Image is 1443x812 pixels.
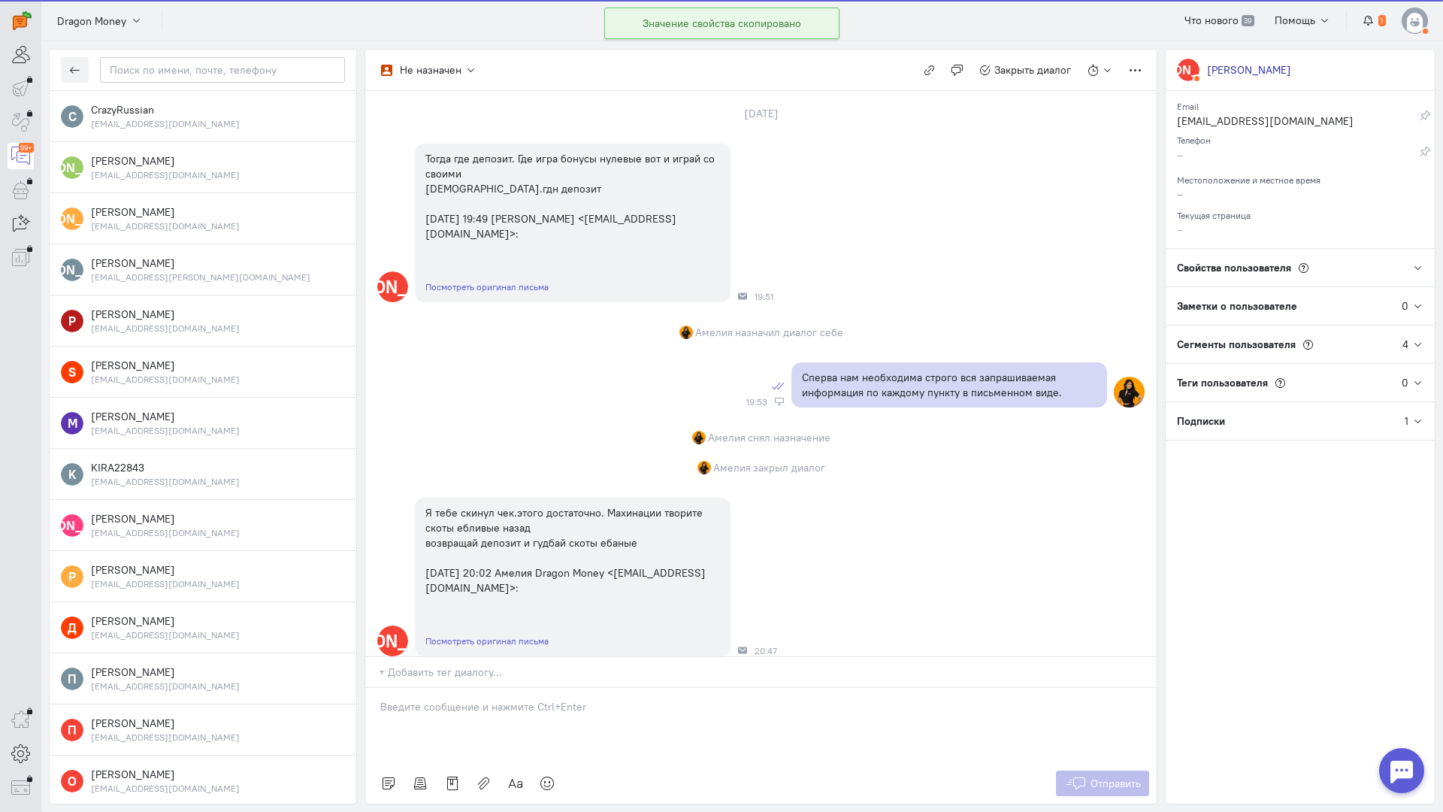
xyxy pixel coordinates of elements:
span: снял назначение [748,430,830,445]
span: 20:47 [755,646,777,656]
button: Помощь [1266,8,1339,33]
text: [PERSON_NAME] [325,276,461,298]
text: Д [68,620,77,635]
small: a.reim94@mail.ru [91,322,240,335]
button: Dragon Money [49,7,150,34]
small: gapochka76@mail.ru [91,731,240,744]
span: Сегменты пользователя [1177,338,1296,351]
small: kiselnikovmaksim69@gmail.com [91,424,240,437]
text: М [68,415,77,431]
div: 0 [1402,298,1408,314]
div: Почта [738,292,747,301]
div: Я тебе скинул чек.этого достаточно. Махинации творите скоты ебливые назад возвращай депозит и гуд... [425,505,720,595]
span: Андрей Озерцов [91,256,175,270]
span: Оля Палицина [91,768,175,781]
text: [PERSON_NAME] [23,517,122,533]
span: Амелия [708,430,746,445]
small: pleez0147@mail.ru [91,577,240,590]
span: – [1177,187,1183,201]
small: minenkovegor@mail.ru [91,168,240,181]
span: Кирилл В [91,512,175,526]
button: Отправить [1056,771,1150,796]
div: 99+ [19,143,34,153]
small: zorinsergeu128@gmail.com [91,373,240,386]
span: 19:53 [746,397,767,408]
div: Заметки о пользователе [1166,287,1402,325]
text: [PERSON_NAME] [1139,62,1238,77]
span: радмир хафизов [91,563,175,577]
text: Р [68,568,76,584]
span: Амелия [695,325,733,340]
span: Помощь [1275,14,1315,27]
text: S [68,364,76,380]
span: назначил диалог себе [735,325,843,340]
span: Dragon Money [57,14,126,29]
div: Текущая страница [1177,205,1423,222]
div: Не назначен [400,62,461,77]
small: danagaripov32@gmail.com [91,629,240,641]
small: palicinaolga2007@gmail.com [91,782,240,795]
span: KIRA22843 [91,461,144,474]
span: CrazyRussian [91,103,154,117]
small: alehasubbotin777@gmail.com [91,220,240,232]
img: carrot-quest.svg [13,11,32,30]
text: K [68,466,77,482]
span: Алексей Субботин [91,205,175,219]
div: Значение свойства скопировано [643,16,801,31]
small: polinaohovskaya69@gmail.com [91,680,240,692]
small: fffffydrfxgjvgh34344@gmail.com [91,475,240,488]
text: [PERSON_NAME] [23,262,122,277]
span: Егор Миненков [91,154,175,168]
button: 1 [1354,8,1394,33]
div: – [1177,147,1420,166]
text: [PERSON_NAME] [325,630,461,652]
div: [EMAIL_ADDRESS][DOMAIN_NAME] [1177,114,1420,132]
text: [PERSON_NAME] [23,159,122,175]
span: Sergeu Zorin [91,359,175,372]
span: Максим Кисельников [91,410,175,423]
small: afl.liga@yandex.ru [91,526,240,539]
text: О [68,773,77,789]
div: Веб-панель [775,397,784,406]
span: Свойства пользователя [1177,261,1291,274]
span: Теги пользователя [1177,376,1268,389]
span: Амелия [713,460,751,475]
div: 4 [1402,337,1408,352]
div: 0 [1402,375,1408,390]
span: Что нового [1184,14,1239,27]
div: [PERSON_NAME] [1207,62,1291,77]
a: 99+ [8,143,34,169]
div: 1 [1405,414,1408,429]
text: [PERSON_NAME] [23,211,122,226]
span: 1 [1378,15,1386,27]
div: [DATE] [728,103,795,124]
div: Местоположение и местное время [1177,170,1423,186]
div: Почта [738,646,747,655]
text: П [68,671,77,686]
span: Отправить [1091,777,1141,790]
text: Р [68,313,76,329]
span: закрыл диалог [753,460,825,475]
small: Email [1177,97,1199,112]
span: – [1177,223,1183,236]
small: ozercov.andrei@bk.ru [91,271,310,283]
small: Телефон [1177,131,1211,146]
img: default-v4.png [1402,8,1428,34]
span: Реим Атаджанов [91,308,175,321]
button: Закрыть диалог [971,57,1080,83]
p: Сперва нам необходима строго вся запрашиваемая информация по каждому пункту в письменном виде. [802,370,1097,400]
div: Тогда где депозит. Где игра бонусы нулевые вот и играй со своими [DEMOGRAPHIC_DATA].гдн депозит [... [425,151,720,241]
div: Подписки [1166,402,1405,440]
text: C [68,108,77,124]
span: 39 [1242,15,1254,27]
text: П [68,722,77,738]
a: Посмотреть оригинал письма [425,281,549,292]
small: planset594@gmail.com [91,117,240,130]
span: Закрыть диалог [994,63,1071,77]
span: 19:51 [755,292,773,302]
span: Даня Гарипов [91,614,175,628]
span: Полина Жоховская [91,665,175,679]
input: Поиск по имени, почте, телефону [100,57,345,83]
a: Посмотреть оригинал письма [425,635,549,647]
button: Не назначен [373,57,485,83]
